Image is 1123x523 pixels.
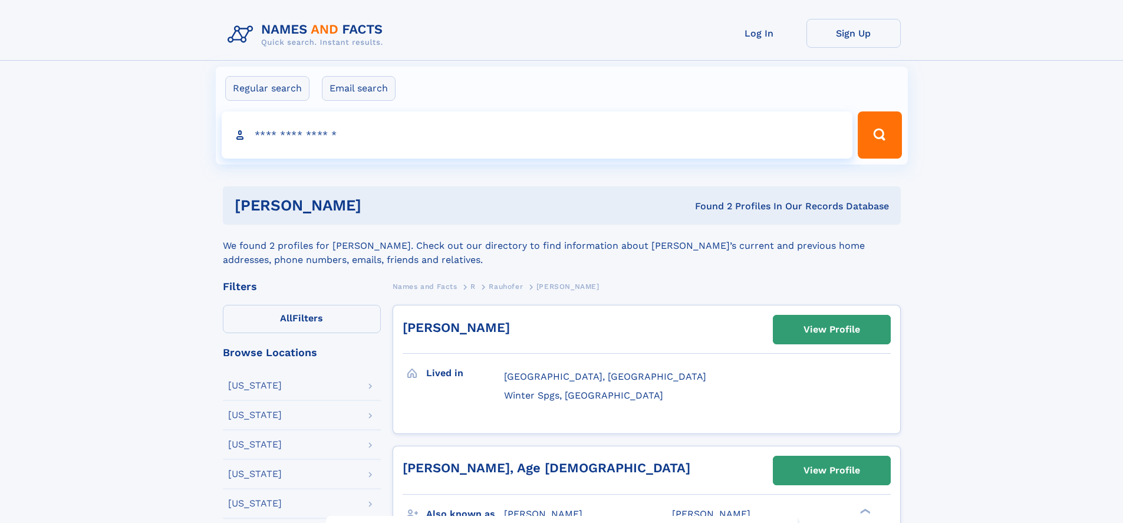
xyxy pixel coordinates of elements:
[504,371,706,382] span: [GEOGRAPHIC_DATA], [GEOGRAPHIC_DATA]
[803,316,860,343] div: View Profile
[228,499,282,508] div: [US_STATE]
[470,282,476,291] span: R
[235,198,528,213] h1: [PERSON_NAME]
[223,19,393,51] img: Logo Names and Facts
[223,305,381,333] label: Filters
[857,507,871,515] div: ❯
[228,410,282,420] div: [US_STATE]
[528,200,889,213] div: Found 2 Profiles In Our Records Database
[223,347,381,358] div: Browse Locations
[280,313,292,324] span: All
[403,460,690,475] a: [PERSON_NAME], Age [DEMOGRAPHIC_DATA]
[803,457,860,484] div: View Profile
[403,320,510,335] a: [PERSON_NAME]
[672,508,750,519] span: [PERSON_NAME]
[223,281,381,292] div: Filters
[858,111,901,159] button: Search Button
[470,279,476,294] a: R
[536,282,600,291] span: [PERSON_NAME]
[393,279,457,294] a: Names and Facts
[773,315,890,344] a: View Profile
[712,19,806,48] a: Log In
[489,279,523,294] a: Rauhofer
[489,282,523,291] span: Rauhofer
[806,19,901,48] a: Sign Up
[504,390,663,401] span: Winter Spgs, [GEOGRAPHIC_DATA]
[222,111,853,159] input: search input
[228,440,282,449] div: [US_STATE]
[426,363,504,383] h3: Lived in
[228,381,282,390] div: [US_STATE]
[228,469,282,479] div: [US_STATE]
[773,456,890,485] a: View Profile
[225,76,309,101] label: Regular search
[504,508,582,519] span: [PERSON_NAME]
[223,225,901,267] div: We found 2 profiles for [PERSON_NAME]. Check out our directory to find information about [PERSON_...
[322,76,396,101] label: Email search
